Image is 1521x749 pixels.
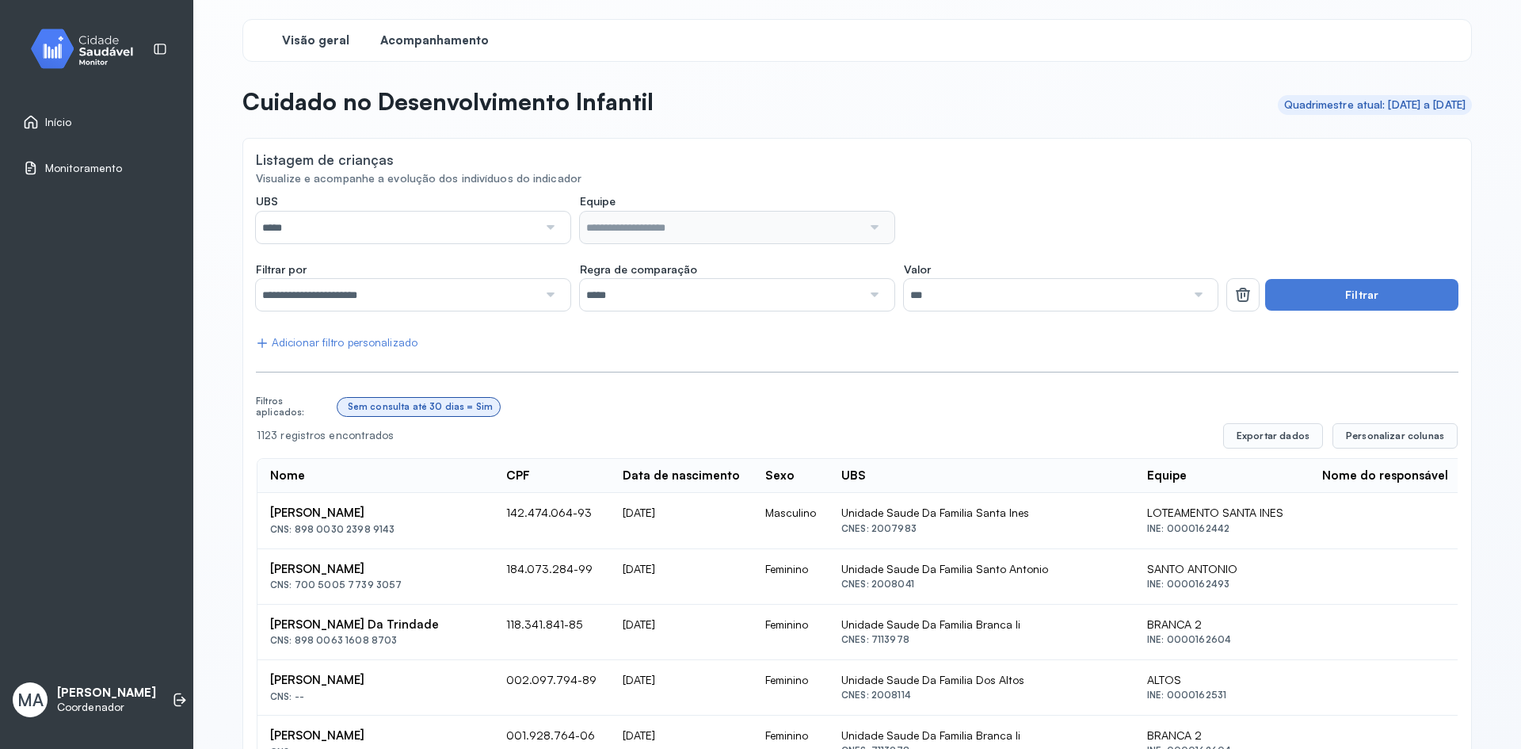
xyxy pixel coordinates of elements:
[1147,523,1297,534] div: INE: 0000162442
[270,468,305,483] div: Nome
[841,634,1122,645] div: CNES: 7113978
[256,151,394,168] div: Listagem de crianças
[1223,423,1323,449] button: Exportar dados
[257,429,1210,442] div: 1123 registros encontrados
[1147,728,1297,743] div: BRANCA 2
[841,579,1122,590] div: CNES: 2008041
[57,686,156,701] p: [PERSON_NAME]
[841,562,1122,576] div: Unidade Saude Da Familia Santo Antonio
[270,635,481,646] div: CNS: 898 0063 1608 8703
[610,549,753,605] td: [DATE]
[841,690,1122,701] div: CNES: 2008114
[1346,430,1444,442] span: Personalizar colunas
[270,506,481,521] div: [PERSON_NAME]
[270,691,481,702] div: CNS: --
[1322,468,1448,483] div: Nome do responsável
[765,468,795,483] div: Sexo
[270,673,481,688] div: [PERSON_NAME]
[1147,634,1297,645] div: INE: 0000162604
[506,468,530,483] div: CPF
[270,728,481,743] div: [PERSON_NAME]
[610,660,753,716] td: [DATE]
[256,262,307,277] span: Filtrar por
[1147,468,1187,483] div: Equipe
[841,673,1122,687] div: Unidade Saude Da Familia Dos Altos
[494,660,610,716] td: 002.097.794-89
[753,549,829,605] td: Feminino
[1332,423,1458,449] button: Personalizar colunas
[841,468,866,483] div: UBS
[494,605,610,660] td: 118.341.841-85
[1147,617,1297,632] div: BRANCA 2
[348,401,494,412] div: Sem consulta até 30 dias = Sim
[1147,690,1297,701] div: INE: 0000162531
[580,262,697,277] span: Regra de comparação
[753,660,829,716] td: Feminino
[17,25,159,72] img: monitor.svg
[242,87,654,116] p: Cuidado no Desenvolvimento Infantil
[282,33,349,48] span: Visão geral
[256,172,1458,185] div: Visualize e acompanhe a evolução dos indivíduos do indicador
[623,468,740,483] div: Data de nascimento
[904,262,931,277] span: Valor
[1147,673,1297,687] div: ALTOS
[841,506,1122,520] div: Unidade Saude Da Familia Santa Ines
[610,605,753,660] td: [DATE]
[841,617,1122,632] div: Unidade Saude Da Familia Branca Ii
[841,523,1122,534] div: CNES: 2007983
[841,728,1122,743] div: Unidade Saude Da Familia Branca Ii
[580,194,616,208] span: Equipe
[270,524,481,535] div: CNS: 898 0030 2398 9143
[57,701,156,714] p: Coordenador
[494,549,610,605] td: 184.073.284-99
[1147,506,1297,520] div: LOTEAMENTO SANTA INES
[23,160,170,176] a: Monitoramento
[23,114,170,130] a: Início
[45,162,122,175] span: Monitoramento
[753,605,829,660] td: Feminino
[256,396,331,418] div: Filtros aplicados:
[256,336,417,350] div: Adicionar filtro personalizado
[494,493,610,548] td: 142.474.064-93
[17,690,44,710] span: MA
[256,194,278,208] span: UBS
[45,116,72,129] span: Início
[1147,562,1297,576] div: SANTO ANTONIO
[270,579,481,590] div: CNS: 700 5005 7739 3057
[610,493,753,548] td: [DATE]
[270,617,481,632] div: [PERSON_NAME] Da Trindade
[1147,579,1297,590] div: INE: 0000162493
[1265,279,1458,311] button: Filtrar
[380,33,489,48] span: Acompanhamento
[753,493,829,548] td: Masculino
[1284,98,1466,112] div: Quadrimestre atual: [DATE] a [DATE]
[270,562,481,577] div: [PERSON_NAME]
